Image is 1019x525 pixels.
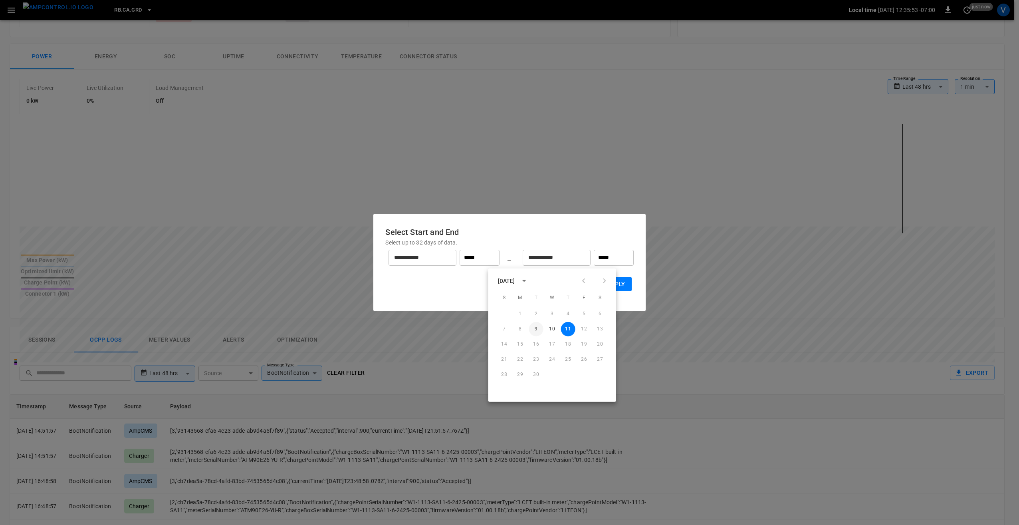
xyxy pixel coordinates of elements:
h6: Select Start and End [385,226,633,239]
span: Sunday [497,290,511,306]
button: 9 [529,322,543,336]
span: Thursday [561,290,575,306]
button: 10 [545,322,559,336]
span: Tuesday [529,290,543,306]
p: Select up to 32 days of data. [385,239,633,247]
span: Wednesday [545,290,559,306]
button: 11 [561,322,575,336]
div: [DATE] [498,276,515,285]
span: Monday [513,290,527,306]
h6: _ [508,251,511,264]
button: calendar view is open, switch to year view [517,274,531,288]
span: Saturday [593,290,607,306]
button: Apply [601,277,632,292]
span: Friday [577,290,591,306]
